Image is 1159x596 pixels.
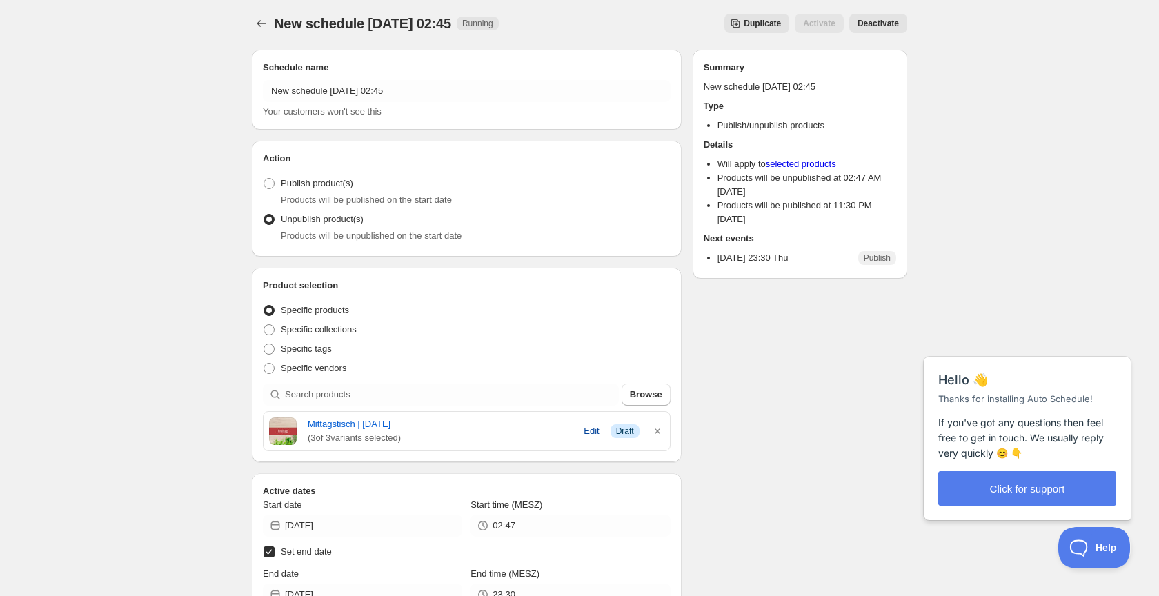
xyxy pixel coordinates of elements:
[858,18,899,29] span: Deactivate
[724,14,789,33] button: Secondary action label
[717,251,789,265] p: [DATE] 23:30 Thu
[308,417,573,431] a: Mittagstisch | [DATE]
[263,499,301,510] span: Start date
[704,99,896,113] h2: Type
[263,279,671,292] h2: Product selection
[717,157,896,171] li: Will apply to
[744,18,781,29] span: Duplicate
[704,138,896,152] h2: Details
[717,119,896,132] li: Publish/unpublish products
[274,16,451,31] span: New schedule [DATE] 02:45
[281,214,364,224] span: Unpublish product(s)
[281,230,462,241] span: Products will be unpublished on the start date
[616,426,634,437] span: Draft
[281,546,332,557] span: Set end date
[575,420,607,442] button: Edit
[1058,527,1131,568] iframe: Help Scout Beacon - Open
[849,14,907,33] button: Deactivate
[704,61,896,74] h2: Summary
[285,384,619,406] input: Search products
[630,388,662,401] span: Browse
[864,252,891,264] span: Publish
[281,305,349,315] span: Specific products
[263,568,299,579] span: End date
[917,322,1139,527] iframe: Help Scout Beacon - Messages and Notifications
[462,18,493,29] span: Running
[263,484,671,498] h2: Active dates
[308,431,573,445] span: ( 3 of 3 variants selected)
[263,61,671,74] h2: Schedule name
[622,384,671,406] button: Browse
[470,568,539,579] span: End time (MESZ)
[263,152,671,166] h2: Action
[281,344,332,354] span: Specific tags
[717,199,896,226] li: Products will be published at 11:30 PM [DATE]
[252,14,271,33] button: Schedules
[704,80,896,94] p: New schedule [DATE] 02:45
[281,363,346,373] span: Specific vendors
[470,499,542,510] span: Start time (MESZ)
[717,171,896,199] li: Products will be unpublished at 02:47 AM [DATE]
[281,324,357,335] span: Specific collections
[281,195,452,205] span: Products will be published on the start date
[584,424,599,438] span: Edit
[281,178,353,188] span: Publish product(s)
[766,159,836,169] a: selected products
[263,106,382,117] span: Your customers won't see this
[704,232,896,246] h2: Next events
